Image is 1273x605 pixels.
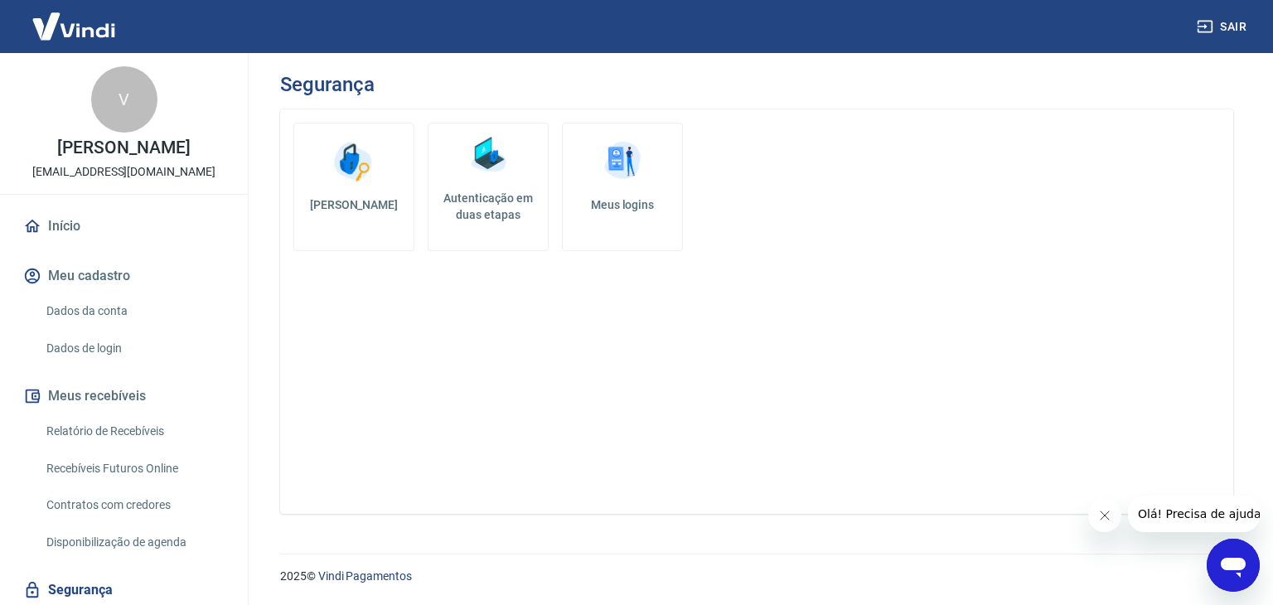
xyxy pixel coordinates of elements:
[40,332,228,365] a: Dados de login
[20,1,128,51] img: Vindi
[1128,496,1260,532] iframe: Mensagem da empresa
[57,139,190,157] p: [PERSON_NAME]
[1088,499,1121,532] iframe: Fechar mensagem
[20,208,228,244] a: Início
[40,488,228,522] a: Contratos com credores
[329,137,379,186] img: Alterar senha
[280,568,1233,585] p: 2025 ©
[40,414,228,448] a: Relatório de Recebíveis
[20,378,228,414] button: Meus recebíveis
[307,196,400,213] h5: [PERSON_NAME]
[40,294,228,328] a: Dados da conta
[576,196,669,213] h5: Meus logins
[20,258,228,294] button: Meu cadastro
[428,123,549,251] a: Autenticação em duas etapas
[318,569,412,583] a: Vindi Pagamentos
[435,190,541,223] h5: Autenticação em duas etapas
[293,123,414,251] a: [PERSON_NAME]
[10,12,139,25] span: Olá! Precisa de ajuda?
[463,130,513,180] img: Autenticação em duas etapas
[40,525,228,559] a: Disponibilização de agenda
[280,73,374,96] h3: Segurança
[1207,539,1260,592] iframe: Botão para abrir a janela de mensagens
[1193,12,1253,42] button: Sair
[562,123,683,251] a: Meus logins
[598,137,647,186] img: Meus logins
[91,66,157,133] div: V
[40,452,228,486] a: Recebíveis Futuros Online
[32,163,215,181] p: [EMAIL_ADDRESS][DOMAIN_NAME]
